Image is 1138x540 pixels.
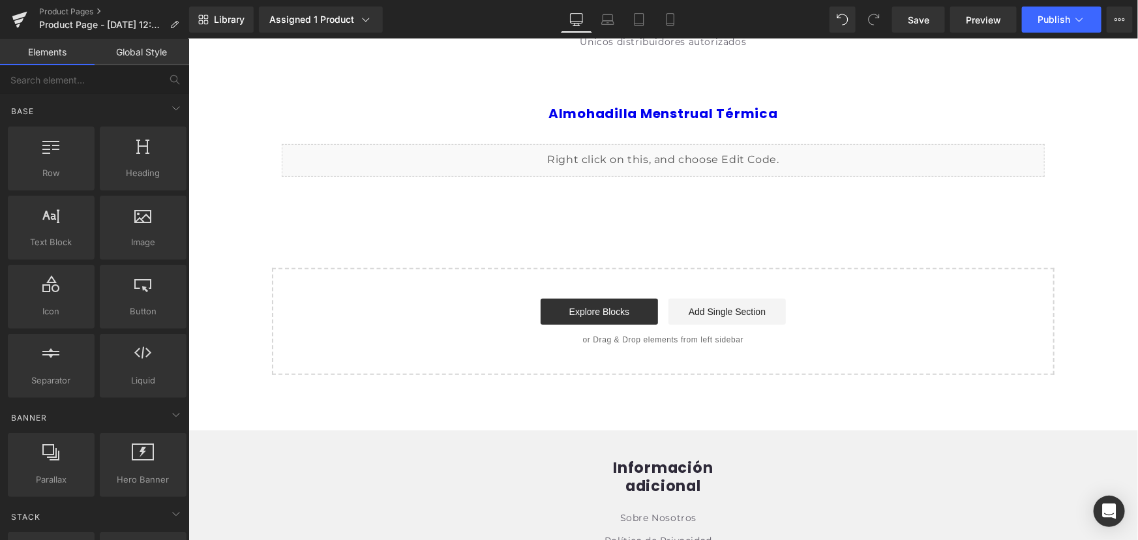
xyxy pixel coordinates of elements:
[104,166,183,180] span: Heading
[39,20,164,30] span: Product Page - [DATE] 12:56:56
[655,7,686,33] a: Mobile
[104,473,183,487] span: Hero Banner
[908,13,929,27] span: Save
[12,374,91,387] span: Separator
[10,105,35,117] span: Base
[1022,7,1101,33] button: Publish
[360,67,590,82] a: Almohadilla Menstrual Térmica
[104,296,845,305] p: or Drag & Drop elements from left sidebar
[395,420,555,457] h2: Información adicional
[1038,14,1070,25] span: Publish
[561,7,592,33] a: Desktop
[416,490,524,513] a: Política de Privacidad
[623,7,655,33] a: Tablet
[592,7,623,33] a: Laptop
[1094,496,1125,527] div: Open Intercom Messenger
[214,14,245,25] span: Library
[830,7,856,33] button: Undo
[10,412,48,424] span: Banner
[39,7,189,17] a: Product Pages
[861,7,887,33] button: Redo
[966,13,1001,27] span: Preview
[95,39,189,65] a: Global Style
[12,305,91,318] span: Icon
[1107,7,1133,33] button: More
[10,511,42,523] span: Stack
[12,235,91,249] span: Text Block
[104,374,183,387] span: Liquid
[352,260,470,286] a: Explore Blocks
[104,235,183,249] span: Image
[104,305,183,318] span: Button
[12,166,91,180] span: Row
[189,7,254,33] a: New Library
[269,13,372,26] div: Assigned 1 Product
[950,7,1017,33] a: Preview
[432,471,508,490] a: Sobre Nosotros
[12,473,91,487] span: Parallax
[480,260,597,286] a: Add Single Section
